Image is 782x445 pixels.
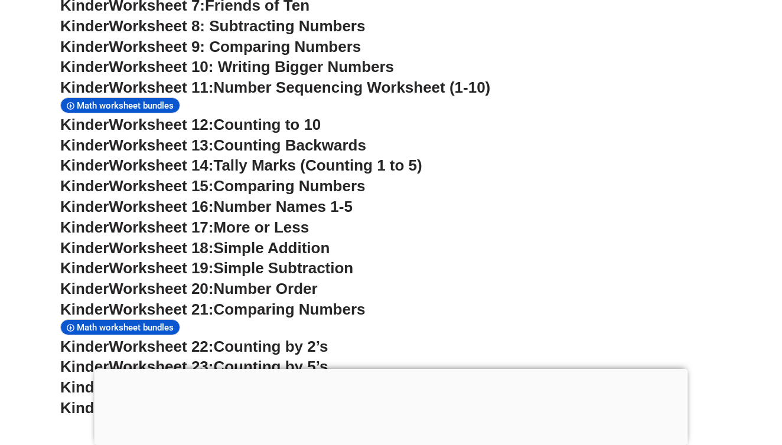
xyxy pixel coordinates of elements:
[60,177,109,195] span: Kinder
[60,38,361,55] a: KinderWorksheet 9: Comparing Numbers
[213,78,490,96] span: Number Sequencing Worksheet (1-10)
[109,218,213,236] span: Worksheet 17:
[213,136,366,154] span: Counting Backwards
[213,338,328,355] span: Counting by 2’s
[60,156,109,174] span: Kinder
[77,322,177,333] span: Math worksheet bundles
[60,378,109,396] span: Kinder
[60,97,180,113] div: Math worksheet bundles
[213,116,321,133] span: Counting to 10
[109,177,213,195] span: Worksheet 15:
[77,100,177,111] span: Math worksheet bundles
[109,358,213,375] span: Worksheet 23:
[109,300,213,318] span: Worksheet 21:
[109,239,213,257] span: Worksheet 18:
[213,198,352,215] span: Number Names 1-5
[213,259,353,277] span: Simple Subtraction
[60,198,109,215] span: Kinder
[109,38,361,55] span: Worksheet 9: Comparing Numbers
[60,17,109,35] span: Kinder
[213,177,365,195] span: Comparing Numbers
[579,312,782,445] iframe: Chat Widget
[109,338,213,355] span: Worksheet 22:
[213,239,330,257] span: Simple Addition
[109,58,394,76] span: Worksheet 10: Writing Bigger Numbers
[60,319,180,335] div: Math worksheet bundles
[60,399,109,417] span: Kinder
[109,280,213,297] span: Worksheet 20:
[60,280,109,297] span: Kinder
[95,369,688,442] iframe: Advertisement
[109,136,213,154] span: Worksheet 13:
[60,338,109,355] span: Kinder
[213,358,328,375] span: Counting by 5’s
[213,280,317,297] span: Number Order
[60,58,394,76] a: KinderWorksheet 10: Writing Bigger Numbers
[60,38,109,55] span: Kinder
[60,78,109,96] span: Kinder
[60,116,109,133] span: Kinder
[213,156,422,174] span: Tally Marks (Counting 1 to 5)
[60,136,109,154] span: Kinder
[60,17,365,35] a: KinderWorksheet 8: Subtracting Numbers
[60,358,109,375] span: Kinder
[213,300,365,318] span: Comparing Numbers
[109,156,213,174] span: Worksheet 14:
[60,58,109,76] span: Kinder
[60,300,109,318] span: Kinder
[109,198,213,215] span: Worksheet 16:
[60,218,109,236] span: Kinder
[109,116,213,133] span: Worksheet 12:
[109,259,213,277] span: Worksheet 19:
[60,239,109,257] span: Kinder
[109,78,213,96] span: Worksheet 11:
[213,218,309,236] span: More or Less
[60,259,109,277] span: Kinder
[109,17,365,35] span: Worksheet 8: Subtracting Numbers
